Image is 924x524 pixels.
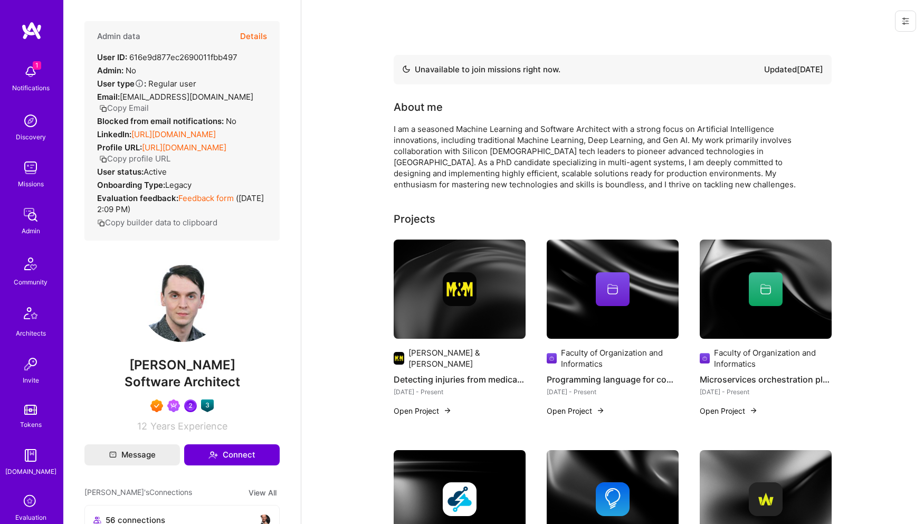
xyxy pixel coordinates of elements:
[142,142,226,153] a: [URL][DOMAIN_NAME]
[97,193,178,203] strong: Evaluation feedback:
[21,21,42,40] img: logo
[97,79,146,89] strong: User type :
[84,444,180,465] button: Message
[99,102,149,113] button: Copy Email
[394,211,435,227] div: Projects
[547,352,557,365] img: Company logo
[140,258,224,342] img: User Avatar
[97,78,196,89] div: Regular user
[20,204,41,225] img: admin teamwork
[700,352,710,365] img: Company logo
[24,405,37,415] img: tokens
[443,406,452,415] img: arrow-right
[14,277,47,288] div: Community
[394,352,404,365] img: Company logo
[22,225,40,236] div: Admin
[394,373,526,386] h4: Detecting injuries from medical documents
[84,487,192,499] span: [PERSON_NAME]'s Connections
[178,193,234,203] a: Feedback form
[97,129,131,139] strong: LinkedIn:
[208,450,218,460] i: icon Connect
[97,65,123,75] strong: Admin:
[394,99,443,115] div: About me
[240,21,267,52] button: Details
[18,302,43,328] img: Architects
[20,419,42,430] div: Tokens
[245,487,280,499] button: View All
[137,421,147,432] span: 12
[443,272,477,306] img: Company logo
[135,79,144,88] i: Help
[125,374,240,389] span: Software Architect
[714,347,832,369] div: Faculty of Organization and Informatics
[561,347,679,369] div: Faculty of Organization and Informatics
[402,65,411,73] img: Availability
[20,61,41,82] img: bell
[20,445,41,466] img: guide book
[97,219,105,227] i: icon Copy
[16,328,46,339] div: Architects
[596,406,605,415] img: arrow-right
[109,451,117,459] i: icon Mail
[394,386,526,397] div: [DATE] - Present
[749,406,758,415] img: arrow-right
[596,482,630,516] img: Company logo
[700,405,758,416] button: Open Project
[408,347,526,369] div: [PERSON_NAME] & [PERSON_NAME]
[99,104,107,112] i: icon Copy
[20,157,41,178] img: teamwork
[165,180,192,190] span: legacy
[12,82,50,93] div: Notifications
[97,65,136,76] div: No
[547,386,679,397] div: [DATE] - Present
[700,240,832,339] img: cover
[547,405,605,416] button: Open Project
[21,492,41,512] i: icon SelectionTeam
[97,116,226,126] strong: Blocked from email notifications:
[18,251,43,277] img: Community
[93,516,101,524] i: icon Collaborator
[402,63,560,76] div: Unavailable to join missions right now.
[443,482,477,516] img: Company logo
[97,193,267,215] div: ( [DATE] 2:09 PM )
[167,399,180,412] img: Been on Mission
[394,405,452,416] button: Open Project
[97,217,217,228] button: Copy builder data to clipboard
[97,52,127,62] strong: User ID:
[97,142,142,153] strong: Profile URL:
[18,178,44,189] div: Missions
[23,375,39,386] div: Invite
[15,512,46,523] div: Evaluation
[33,61,41,70] span: 1
[16,131,46,142] div: Discovery
[20,110,41,131] img: discovery
[120,92,253,102] span: [EMAIL_ADDRESS][DOMAIN_NAME]
[184,444,280,465] button: Connect
[99,155,107,163] i: icon Copy
[20,354,41,375] img: Invite
[394,123,816,190] div: I am a seasoned Machine Learning and Software Architect with a strong focus on Artificial Intelli...
[84,357,280,373] span: [PERSON_NAME]
[5,466,56,477] div: [DOMAIN_NAME]
[700,386,832,397] div: [DATE] - Present
[150,399,163,412] img: Exceptional A.Teamer
[547,240,679,339] img: cover
[97,116,236,127] div: No
[131,129,216,139] a: [URL][DOMAIN_NAME]
[97,32,140,41] h4: Admin data
[97,52,237,63] div: 616e9d877ec2690011fbb497
[547,373,679,386] h4: Programming language for communication flows specificaiton in multi-agent systems
[97,92,120,102] strong: Email:
[99,153,170,164] button: Copy profile URL
[700,373,832,386] h4: Microservices orchestration platform
[150,421,227,432] span: Years Experience
[144,167,167,177] span: Active
[97,180,165,190] strong: Onboarding Type:
[764,63,823,76] div: Updated [DATE]
[97,167,144,177] strong: User status:
[394,240,526,339] img: cover
[749,482,783,516] img: Company logo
